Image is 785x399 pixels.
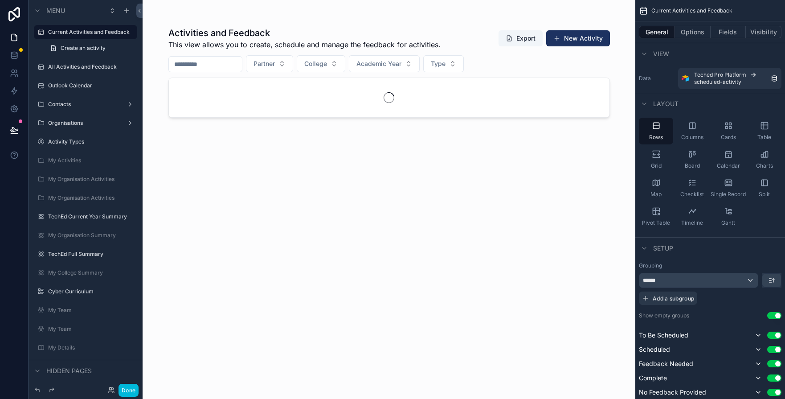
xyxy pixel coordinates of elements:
[48,63,132,70] label: All Activities and Feedback
[45,41,137,55] a: Create an activity
[711,26,746,38] button: Fields
[48,101,119,108] label: Contacts
[639,262,662,269] label: Grouping
[746,26,781,38] button: Visibility
[717,162,740,169] span: Calendar
[48,288,132,295] label: Cyber Curriculum
[759,191,770,198] span: Split
[639,118,673,144] button: Rows
[675,26,711,38] button: Options
[48,344,132,351] label: My Details
[653,244,673,253] span: Setup
[48,119,119,127] label: Organisations
[48,157,132,164] label: My Activities
[48,138,132,145] label: Activity Types
[653,99,679,108] span: Layout
[642,219,670,226] span: Pivot Table
[639,203,673,230] button: Pivot Table
[650,191,662,198] span: Map
[756,162,773,169] span: Charts
[119,384,139,397] button: Done
[48,29,132,36] label: Current Activities and Feedback
[680,191,704,198] span: Checklist
[721,219,735,226] span: Gantt
[639,26,675,38] button: General
[61,45,106,52] span: Create an activity
[694,71,746,78] span: Teched Pro Platform
[675,175,709,202] button: Checklist
[48,232,132,239] label: My Organisation Summary
[639,331,688,340] span: To Be Scheduled
[685,162,700,169] span: Board
[649,134,663,141] span: Rows
[48,307,132,314] label: My Team
[639,345,670,354] span: Scheduled
[639,175,673,202] button: Map
[651,162,662,169] span: Grid
[639,359,693,368] span: Feedback Needed
[711,191,746,198] span: Single Record
[675,203,709,230] button: Timeline
[653,295,694,302] span: Add a subgroup
[639,312,689,319] label: Show empty groups
[682,75,689,82] img: Airtable Logo
[46,366,92,375] span: Hidden pages
[681,219,703,226] span: Timeline
[48,269,132,276] label: My College Summary
[747,175,781,202] button: Split
[747,118,781,144] button: Table
[639,292,697,305] button: Add a subgroup
[639,146,673,173] button: Grid
[681,134,703,141] span: Columns
[675,146,709,173] button: Board
[46,6,65,15] span: Menu
[48,82,132,89] label: Outlook Calendar
[711,118,745,144] button: Cards
[711,203,745,230] button: Gantt
[48,251,132,258] label: TechEd Full Summary
[694,78,741,86] span: scheduled-activity
[747,146,781,173] button: Charts
[48,213,132,220] label: TechEd Current Year Summary
[651,7,732,14] span: Current Activities and Feedback
[48,325,132,333] label: My Team
[675,118,709,144] button: Columns
[711,146,745,173] button: Calendar
[678,68,781,89] a: Teched Pro Platformscheduled-activity
[639,374,667,383] span: Complete
[757,134,771,141] span: Table
[653,49,669,58] span: View
[48,194,132,202] label: My Organisation Activities
[711,175,745,202] button: Single Record
[639,75,675,82] label: Data
[721,134,736,141] span: Cards
[48,176,132,183] label: My Organisation Activities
